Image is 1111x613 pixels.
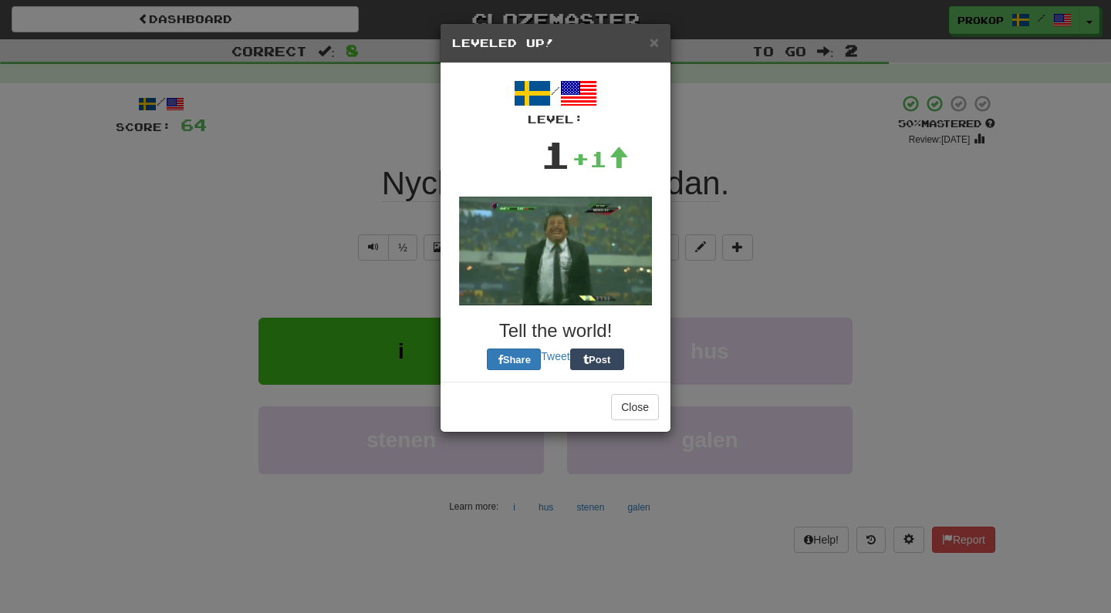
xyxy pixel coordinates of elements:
button: Share [487,349,541,370]
div: / [452,75,659,127]
h3: Tell the world! [452,321,659,341]
div: 1 [540,127,572,181]
button: Close [650,34,659,50]
button: Post [570,349,624,370]
span: × [650,33,659,51]
img: soccer-coach-2-a9306edb2ed3f6953285996bb4238f2040b39cbea5cfbac61ac5b5c8179d3151.gif [459,197,652,305]
a: Tweet [541,350,569,362]
div: Level: [452,112,659,127]
div: +1 [572,143,629,174]
h5: Leveled Up! [452,35,659,51]
button: Close [611,394,659,420]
